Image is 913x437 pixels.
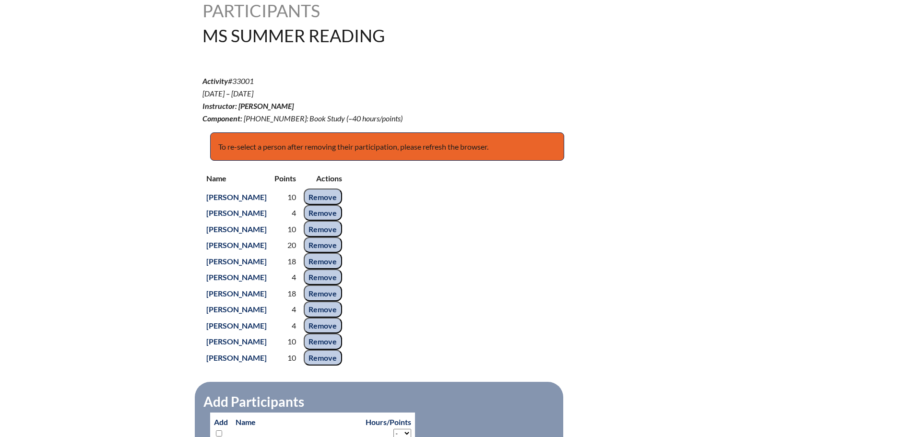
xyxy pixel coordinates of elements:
input: Remove [304,285,342,301]
a: [PERSON_NAME] [202,335,271,348]
a: [PERSON_NAME] [202,287,271,300]
input: Remove [304,350,342,366]
a: [PERSON_NAME] [202,319,271,332]
p: Points [274,172,296,185]
a: [PERSON_NAME] [202,351,271,364]
b: Component: [202,114,242,123]
td: 4 [271,318,300,334]
a: [PERSON_NAME] [202,223,271,236]
h1: MS Summer Reading [202,27,518,44]
input: Remove [304,221,342,237]
p: #33001 [202,75,540,125]
td: 18 [271,253,300,269]
input: Remove [304,318,342,334]
input: Remove [304,253,342,269]
input: Remove [304,269,342,285]
b: Instructor: [202,101,237,110]
td: 20 [271,237,300,253]
a: [PERSON_NAME] [202,271,271,283]
a: [PERSON_NAME] [202,303,271,316]
input: Remove [304,205,342,221]
input: Remove [304,189,342,205]
td: 4 [271,301,300,318]
td: 4 [271,269,300,285]
input: Remove [304,333,342,350]
b: Activity [202,76,228,85]
span: (–40 hours/points) [346,114,403,123]
legend: Add Participants [202,393,305,410]
span: [DATE] – [DATE] [202,89,253,98]
span: [PERSON_NAME] [238,101,294,110]
td: 10 [271,333,300,350]
span: [PHONE_NUMBER]: Book Study [244,114,345,123]
td: 4 [271,205,300,221]
td: 10 [271,189,300,205]
p: Actions [304,172,342,185]
p: Name [236,416,358,428]
input: Remove [304,237,342,253]
p: Name [206,172,267,185]
p: Hours/Points [366,416,411,428]
td: 10 [271,221,300,237]
td: 10 [271,350,300,366]
a: [PERSON_NAME] [202,190,271,203]
p: To re-select a person after removing their participation, please refresh the browser. [210,132,564,161]
a: [PERSON_NAME] [202,206,271,219]
a: [PERSON_NAME] [202,238,271,251]
input: Remove [304,301,342,318]
a: [PERSON_NAME] [202,255,271,268]
td: 18 [271,285,300,301]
